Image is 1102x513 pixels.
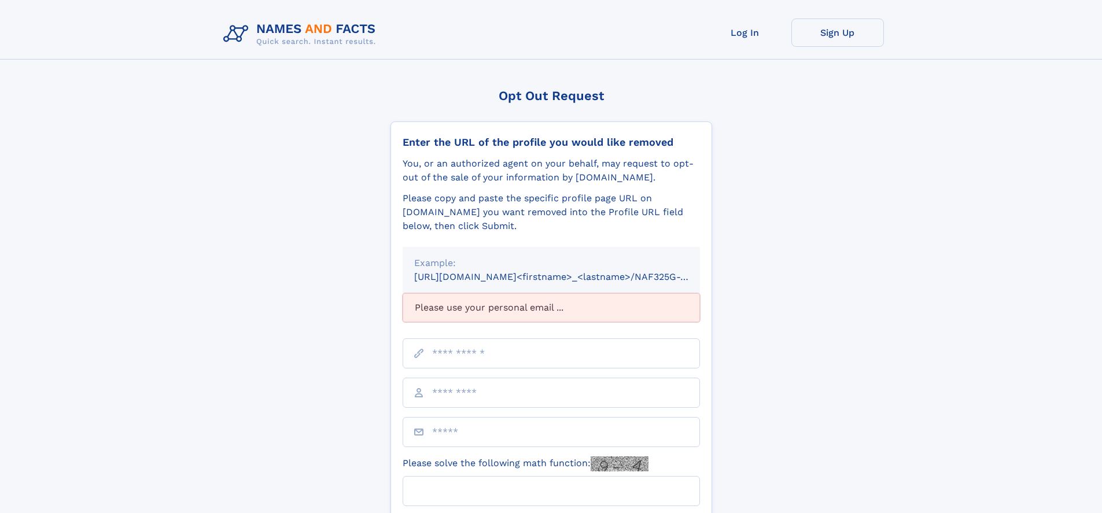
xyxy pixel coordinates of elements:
label: Please solve the following math function: [403,456,648,471]
small: [URL][DOMAIN_NAME]<firstname>_<lastname>/NAF325G-xxxxxxxx [414,271,722,282]
img: Logo Names and Facts [219,19,385,50]
div: Please copy and paste the specific profile page URL on [DOMAIN_NAME] you want removed into the Pr... [403,191,700,233]
a: Log In [699,19,791,47]
div: Enter the URL of the profile you would like removed [403,136,700,149]
div: Example: [414,256,688,270]
a: Sign Up [791,19,884,47]
div: Opt Out Request [390,88,712,103]
div: Please use your personal email ... [403,293,700,322]
div: You, or an authorized agent on your behalf, may request to opt-out of the sale of your informatio... [403,157,700,184]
